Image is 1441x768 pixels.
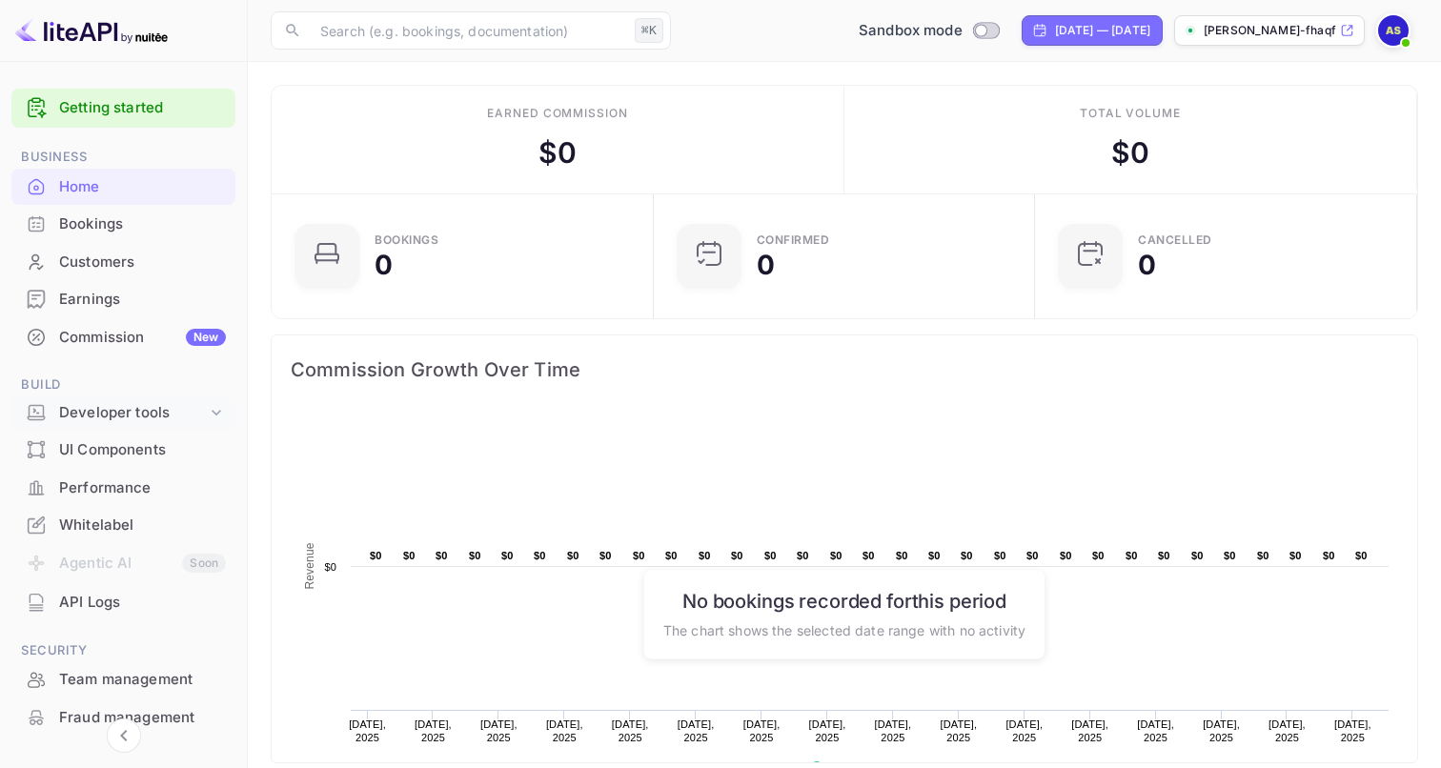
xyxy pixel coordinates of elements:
[324,561,336,573] text: $0
[309,11,627,50] input: Search (e.g. bookings, documentation)
[11,169,235,204] a: Home
[480,718,518,743] text: [DATE], 2025
[59,515,226,536] div: Whitelabel
[349,718,386,743] text: [DATE], 2025
[663,619,1025,639] p: The chart shows the selected date range with no activity
[731,550,743,561] text: $0
[1158,550,1170,561] text: $0
[663,589,1025,612] h6: No bookings recorded for this period
[186,329,226,346] div: New
[11,89,235,128] div: Getting started
[994,550,1006,561] text: $0
[107,718,141,753] button: Collapse navigation
[538,131,577,174] div: $ 0
[940,718,977,743] text: [DATE], 2025
[11,244,235,281] div: Customers
[665,550,678,561] text: $0
[501,550,514,561] text: $0
[59,97,226,119] a: Getting started
[11,147,235,168] span: Business
[1138,252,1156,278] div: 0
[1092,550,1105,561] text: $0
[11,396,235,430] div: Developer tools
[11,699,235,735] a: Fraud management
[59,669,226,691] div: Team management
[370,550,382,561] text: $0
[469,550,481,561] text: $0
[633,550,645,561] text: $0
[1204,22,1336,39] p: [PERSON_NAME]-fhaqf.[PERSON_NAME]...
[757,252,775,278] div: 0
[11,699,235,737] div: Fraud management
[11,584,235,619] a: API Logs
[59,252,226,273] div: Customers
[797,550,809,561] text: $0
[11,206,235,241] a: Bookings
[11,206,235,243] div: Bookings
[764,550,777,561] text: $0
[1137,718,1174,743] text: [DATE], 2025
[1355,550,1368,561] text: $0
[1055,22,1150,39] div: [DATE] — [DATE]
[59,327,226,349] div: Commission
[11,169,235,206] div: Home
[830,550,842,561] text: $0
[599,550,612,561] text: $0
[487,105,628,122] div: Earned commission
[59,176,226,198] div: Home
[961,550,973,561] text: $0
[567,550,579,561] text: $0
[1005,718,1043,743] text: [DATE], 2025
[15,15,168,46] img: LiteAPI logo
[11,507,235,544] div: Whitelabel
[11,432,235,469] div: UI Components
[1224,550,1236,561] text: $0
[678,718,715,743] text: [DATE], 2025
[59,707,226,729] div: Fraud management
[1111,131,1149,174] div: $ 0
[757,234,830,246] div: Confirmed
[859,20,963,42] span: Sandbox mode
[1138,234,1212,246] div: CANCELLED
[436,550,448,561] text: $0
[1334,718,1371,743] text: [DATE], 2025
[11,319,235,354] a: CommissionNew
[875,718,912,743] text: [DATE], 2025
[612,718,649,743] text: [DATE], 2025
[1071,718,1108,743] text: [DATE], 2025
[415,718,452,743] text: [DATE], 2025
[11,507,235,542] a: Whitelabel
[59,402,207,424] div: Developer tools
[1191,550,1204,561] text: $0
[11,584,235,621] div: API Logs
[534,550,546,561] text: $0
[59,592,226,614] div: API Logs
[743,718,781,743] text: [DATE], 2025
[11,319,235,356] div: CommissionNew
[11,661,235,697] a: Team management
[59,744,226,766] div: Audit logs
[1060,550,1072,561] text: $0
[928,550,941,561] text: $0
[375,234,438,246] div: Bookings
[851,20,1006,42] div: Switch to Production mode
[546,718,583,743] text: [DATE], 2025
[11,661,235,698] div: Team management
[1126,550,1138,561] text: $0
[11,244,235,279] a: Customers
[11,470,235,505] a: Performance
[303,542,316,589] text: Revenue
[11,432,235,467] a: UI Components
[1026,550,1039,561] text: $0
[809,718,846,743] text: [DATE], 2025
[896,550,908,561] text: $0
[863,550,875,561] text: $0
[291,354,1398,385] span: Commission Growth Over Time
[11,281,235,316] a: Earnings
[59,439,226,461] div: UI Components
[1289,550,1302,561] text: $0
[699,550,711,561] text: $0
[635,18,663,43] div: ⌘K
[1257,550,1269,561] text: $0
[11,470,235,507] div: Performance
